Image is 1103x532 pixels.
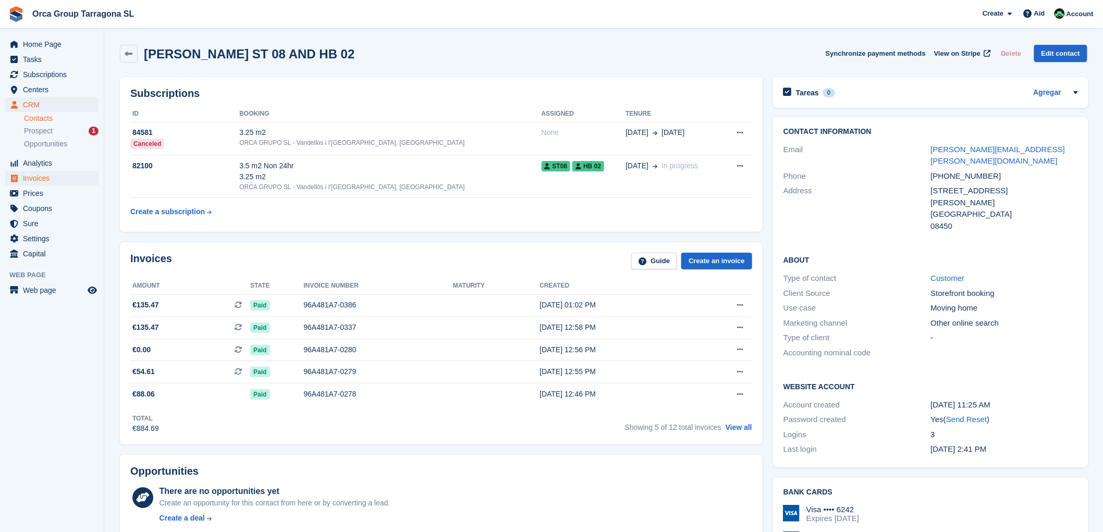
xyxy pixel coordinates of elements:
button: Delete [997,45,1026,62]
font: Last login [783,444,817,453]
font: Create [983,9,1003,17]
font: Expires [DATE] [806,514,859,523]
font: Yes [931,415,943,424]
font: ID [132,110,139,117]
font: Opportunities [130,465,199,477]
font: Web page [9,271,46,279]
font: 3.5 m2 Non 24hr [239,162,293,170]
font: Type of contact [783,274,837,282]
a: menu [5,52,99,67]
a: Create a deal [160,513,390,524]
font: [GEOGRAPHIC_DATA] [931,209,1012,218]
font: €884.69 [132,424,159,432]
font: There are no opportunities yet [160,487,279,496]
font: [PHONE_NUMBER] [931,171,1001,180]
h2: Tareas [796,88,819,97]
font: €135.47 [132,301,159,309]
font: Contact information [783,127,872,135]
font: Account [1067,10,1094,18]
font: €88.06 [132,390,155,398]
font: 3.25 m2 [239,172,266,181]
font: Aid [1034,9,1045,17]
font: Create a deal [160,514,205,522]
font: 82100 [132,162,153,170]
font: Paid [253,368,266,376]
a: menu [5,67,99,82]
font: ST08 [553,163,568,170]
font: Prospect [24,127,53,135]
a: menu [5,82,99,97]
font: Paid [253,324,266,331]
font: Contacts [24,114,53,122]
font: About [783,256,810,264]
font: Invoices [130,253,172,264]
font: Synchronize payment methods [826,50,926,57]
font: Amount [132,282,160,289]
font: 96A481A7-0278 [303,390,356,398]
font: [DATE] 2:41 PM [931,444,987,453]
font: Paid [253,347,266,354]
font: Other online search [931,318,999,327]
a: Customer [931,274,965,282]
font: Coupons [23,204,52,213]
font: 96A481A7-0279 [303,367,356,376]
img: Visa Logo [783,505,800,522]
a: menu [5,156,99,170]
font: 3 [931,430,935,439]
font: Showing 5 of 12 total invoices [625,423,721,431]
font: Type of client [783,333,829,342]
font: Sure [23,219,39,228]
font: [DATE] [626,128,648,137]
font: [DATE] 11:25 AM [931,400,991,409]
a: menu [5,171,99,185]
font: 96A481A7-0280 [303,345,356,354]
font: Opportunities [24,140,67,148]
font: Bank cards [783,488,832,496]
a: View all [726,423,752,431]
font: Web page [23,286,56,294]
font: Canceled [133,140,161,147]
font: ( [943,415,946,424]
font: ORCA GRUPO SL - Vandellòs i l'[GEOGRAPHIC_DATA], [GEOGRAPHIC_DATA] [239,139,464,146]
font: State [250,282,270,289]
font: In progress [661,162,698,170]
font: None [542,128,559,137]
a: Send Reset [946,415,987,424]
font: Create an invoice [689,257,745,265]
font: Orca Group Tarragona SL [32,9,134,18]
font: Created [540,282,569,289]
font: Tasks [23,55,42,64]
button: Synchronize payment methods [826,45,926,62]
font: [DATE] 12:56 PM [540,345,596,354]
font: [DATE] [661,128,684,137]
font: View on Stripe [934,50,981,57]
font: Logins [783,430,806,439]
font: Create a subscription [130,207,205,216]
div: 0 [823,88,835,97]
font: [PERSON_NAME][EMAIL_ADDRESS][PERSON_NAME][DOMAIN_NAME] [931,145,1065,166]
font: Subscriptions [130,88,200,99]
font: [PERSON_NAME] [931,198,995,207]
a: Edit contact [1034,45,1087,62]
font: - [931,333,934,342]
font: Use case [783,303,816,312]
time: 2025-04-21 12:41:50 UTC [931,444,987,453]
font: Invoice number [303,282,358,289]
font: 3.25 m2 [239,128,266,137]
font: Capital [23,250,46,258]
font: Edit contact [1041,50,1080,57]
a: menu [5,246,99,261]
font: Password created [783,415,846,424]
font: Subscriptions [23,70,67,79]
a: Guide [631,253,677,270]
a: Store Preview [86,284,99,296]
a: Prospect 1 [24,126,99,137]
font: Prices [23,189,43,197]
a: Opportunities [24,139,99,150]
font: Paid [253,302,266,309]
img: Tania [1055,8,1065,19]
font: Client Source [783,289,830,298]
font: Home Page [23,40,62,48]
a: Create an invoice [681,253,752,270]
